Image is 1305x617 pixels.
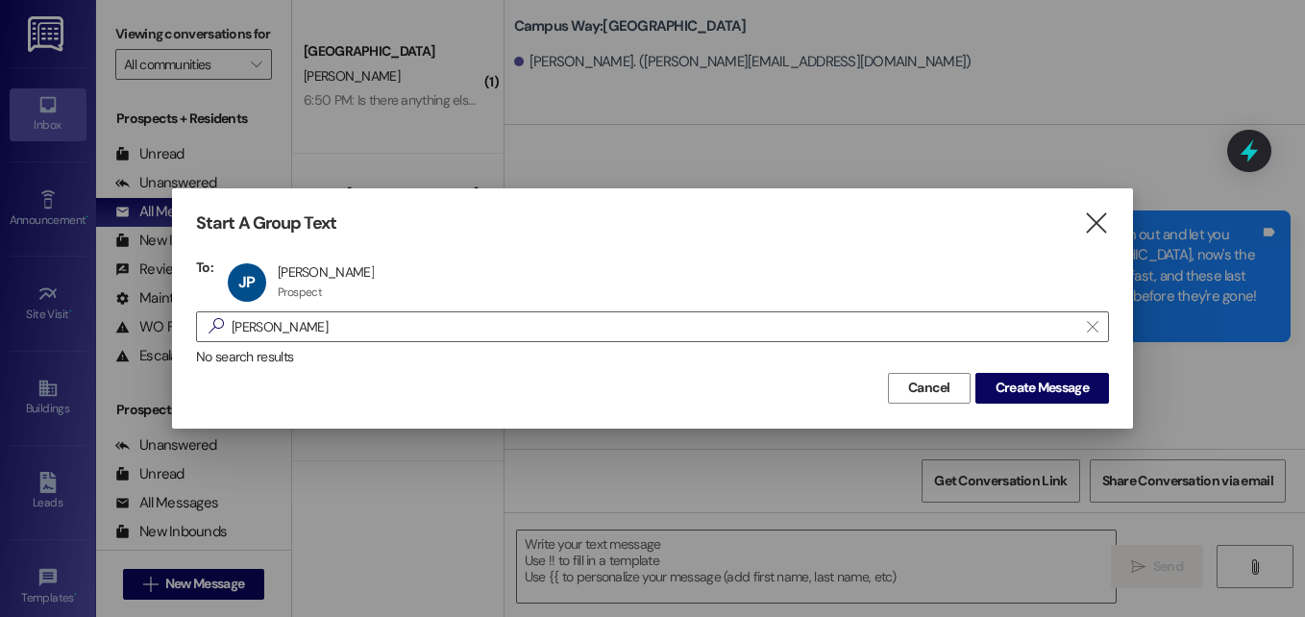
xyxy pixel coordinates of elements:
[232,313,1077,340] input: Search for any contact or apartment
[196,212,336,234] h3: Start A Group Text
[888,373,971,404] button: Cancel
[278,284,322,300] div: Prospect
[1083,213,1109,234] i: 
[278,263,374,281] div: [PERSON_NAME]
[1077,312,1108,341] button: Clear text
[996,378,1089,398] span: Create Message
[196,347,1109,367] div: No search results
[908,378,950,398] span: Cancel
[975,373,1109,404] button: Create Message
[196,259,213,276] h3: To:
[201,316,232,336] i: 
[238,272,255,292] span: JP
[1087,319,1097,334] i: 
